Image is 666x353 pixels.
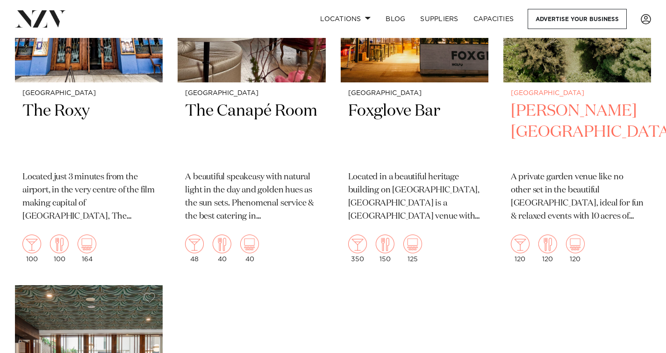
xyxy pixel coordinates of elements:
img: theatre.png [403,235,422,253]
h2: Foxglove Bar [348,101,481,164]
div: 150 [376,235,394,263]
p: Located just 3 minutes from the airport, in the very centre of the film making capital of [GEOGRA... [22,171,155,223]
img: cocktail.png [22,235,41,253]
div: 100 [50,235,69,263]
div: 40 [240,235,259,263]
img: dining.png [50,235,69,253]
a: Advertise your business [528,9,627,29]
a: Locations [313,9,378,29]
p: A beautiful speakeasy with natural light in the day and golden hues as the sun sets. Phenomenal s... [185,171,318,223]
div: 120 [511,235,530,263]
div: 40 [213,235,231,263]
img: cocktail.png [185,235,204,253]
p: Located in a beautiful heritage building on [GEOGRAPHIC_DATA], [GEOGRAPHIC_DATA] is a [GEOGRAPHIC... [348,171,481,223]
a: Capacities [466,9,522,29]
a: BLOG [378,9,413,29]
img: theatre.png [78,235,96,253]
a: SUPPLIERS [413,9,465,29]
small: [GEOGRAPHIC_DATA] [185,90,318,97]
div: 164 [78,235,96,263]
h2: The Roxy [22,101,155,164]
div: 100 [22,235,41,263]
div: 125 [403,235,422,263]
h2: The Canapé Room [185,101,318,164]
small: [GEOGRAPHIC_DATA] [348,90,481,97]
img: nzv-logo.png [15,10,66,27]
div: 120 [566,235,585,263]
p: A private garden venue like no other set in the beautiful [GEOGRAPHIC_DATA], ideal for fun & rela... [511,171,644,223]
img: dining.png [376,235,394,253]
small: [GEOGRAPHIC_DATA] [22,90,155,97]
img: theatre.png [240,235,259,253]
img: dining.png [538,235,557,253]
small: [GEOGRAPHIC_DATA] [511,90,644,97]
img: cocktail.png [511,235,530,253]
img: cocktail.png [348,235,367,253]
div: 350 [348,235,367,263]
h2: [PERSON_NAME][GEOGRAPHIC_DATA] [511,101,644,164]
div: 120 [538,235,557,263]
img: dining.png [213,235,231,253]
img: theatre.png [566,235,585,253]
div: 48 [185,235,204,263]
